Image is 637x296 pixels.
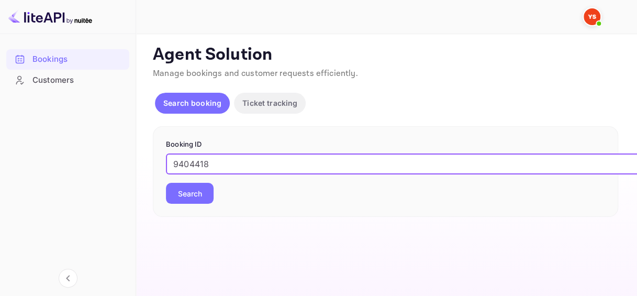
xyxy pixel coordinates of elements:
div: Bookings [6,49,129,70]
div: Customers [6,70,129,91]
div: Bookings [32,53,124,65]
img: LiteAPI logo [8,8,92,25]
p: Search booking [163,97,221,108]
p: Ticket tracking [242,97,297,108]
button: Search [166,183,214,204]
p: Booking ID [166,139,605,150]
a: Customers [6,70,129,90]
a: Bookings [6,49,129,69]
img: Yandex Support [584,8,600,25]
button: Collapse navigation [59,269,77,288]
p: Agent Solution [153,45,618,65]
div: Customers [32,74,124,86]
span: Manage bookings and customer requests efficiently. [153,68,358,79]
